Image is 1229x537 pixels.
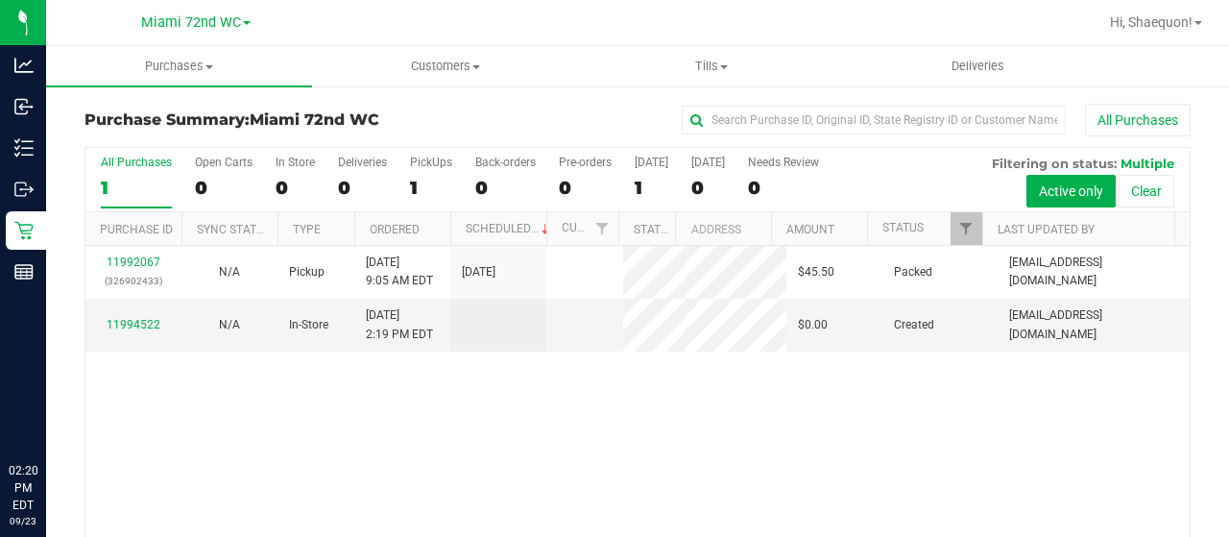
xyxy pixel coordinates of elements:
[250,110,379,129] span: Miami 72nd WC
[313,58,577,75] span: Customers
[289,263,325,281] span: Pickup
[1085,104,1191,136] button: All Purchases
[635,177,668,199] div: 1
[219,263,240,281] button: N/A
[338,156,387,169] div: Deliveries
[107,256,160,269] a: 11992067
[635,156,668,169] div: [DATE]
[14,56,34,75] inline-svg: Analytics
[462,263,495,281] span: [DATE]
[466,222,553,235] a: Scheduled
[475,156,536,169] div: Back-orders
[219,316,240,334] button: N/A
[100,223,173,236] a: Purchase ID
[410,156,452,169] div: PickUps
[46,58,312,75] span: Purchases
[559,156,612,169] div: Pre-orders
[1009,306,1178,343] span: [EMAIL_ADDRESS][DOMAIN_NAME]
[786,223,834,236] a: Amount
[9,514,37,528] p: 09/23
[634,223,735,236] a: State Registry ID
[882,221,924,234] a: Status
[366,306,433,343] span: [DATE] 2:19 PM EDT
[410,177,452,199] div: 1
[293,223,321,236] a: Type
[894,263,932,281] span: Packed
[998,223,1095,236] a: Last Updated By
[845,46,1111,86] a: Deliveries
[1009,254,1178,290] span: [EMAIL_ADDRESS][DOMAIN_NAME]
[691,156,725,169] div: [DATE]
[1026,175,1116,207] button: Active only
[195,177,253,199] div: 0
[748,177,819,199] div: 0
[46,46,312,86] a: Purchases
[798,316,828,334] span: $0.00
[14,180,34,199] inline-svg: Outbound
[682,106,1066,134] input: Search Purchase ID, Original ID, State Registry ID or Customer Name...
[578,46,844,86] a: Tills
[992,156,1117,171] span: Filtering on status:
[1119,175,1174,207] button: Clear
[14,221,34,240] inline-svg: Retail
[587,212,618,245] a: Filter
[951,212,982,245] a: Filter
[312,46,578,86] a: Customers
[197,223,271,236] a: Sync Status
[14,138,34,158] inline-svg: Inventory
[141,14,241,31] span: Miami 72nd WC
[289,316,328,334] span: In-Store
[748,156,819,169] div: Needs Review
[562,221,621,234] a: Customer
[101,156,172,169] div: All Purchases
[370,223,420,236] a: Ordered
[195,156,253,169] div: Open Carts
[366,254,433,290] span: [DATE] 9:05 AM EDT
[107,318,160,331] a: 11994522
[84,111,453,129] h3: Purchase Summary:
[338,177,387,199] div: 0
[9,462,37,514] p: 02:20 PM EDT
[894,316,934,334] span: Created
[1110,14,1193,30] span: Hi, Shaequon!
[579,58,843,75] span: Tills
[276,156,315,169] div: In Store
[219,318,240,331] span: Not Applicable
[219,265,240,279] span: Not Applicable
[97,272,170,290] p: (326902433)
[675,212,771,246] th: Address
[1121,156,1174,171] span: Multiple
[559,177,612,199] div: 0
[691,177,725,199] div: 0
[14,97,34,116] inline-svg: Inbound
[19,383,77,441] iframe: Resource center
[101,177,172,199] div: 1
[475,177,536,199] div: 0
[926,58,1030,75] span: Deliveries
[276,177,315,199] div: 0
[14,262,34,281] inline-svg: Reports
[798,263,834,281] span: $45.50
